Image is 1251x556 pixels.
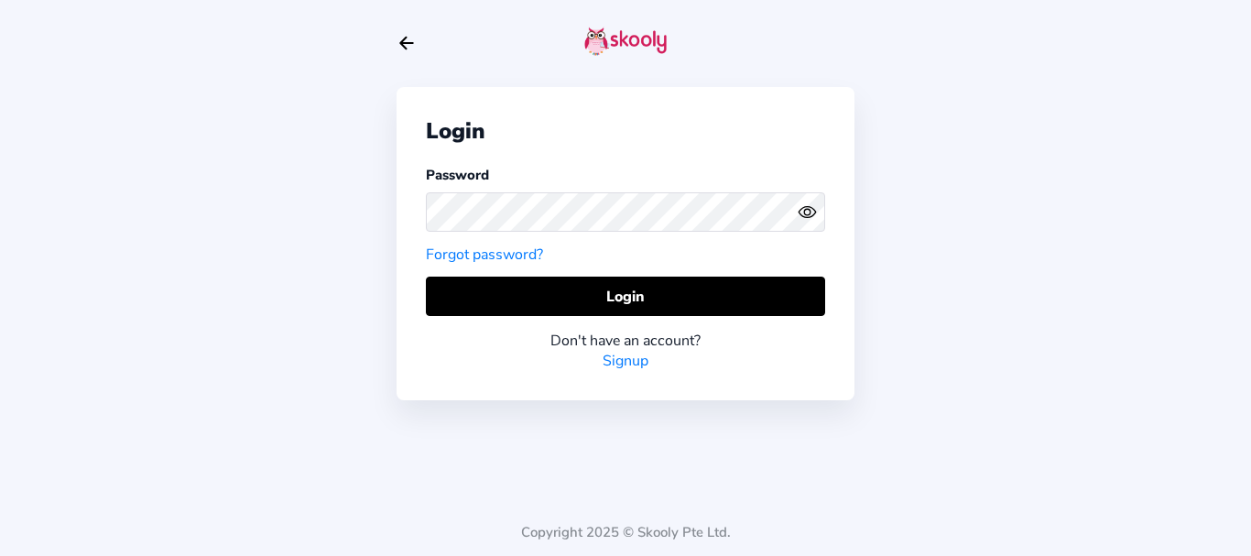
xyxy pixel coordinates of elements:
button: eye outlineeye off outline [798,202,825,222]
button: Login [426,277,825,316]
div: Login [426,116,825,146]
ion-icon: eye outline [798,202,817,222]
a: Signup [603,351,648,371]
img: skooly-logo.png [584,27,667,56]
a: Forgot password? [426,245,543,265]
div: Don't have an account? [426,331,825,351]
button: arrow back outline [397,33,417,53]
label: Password [426,166,489,184]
